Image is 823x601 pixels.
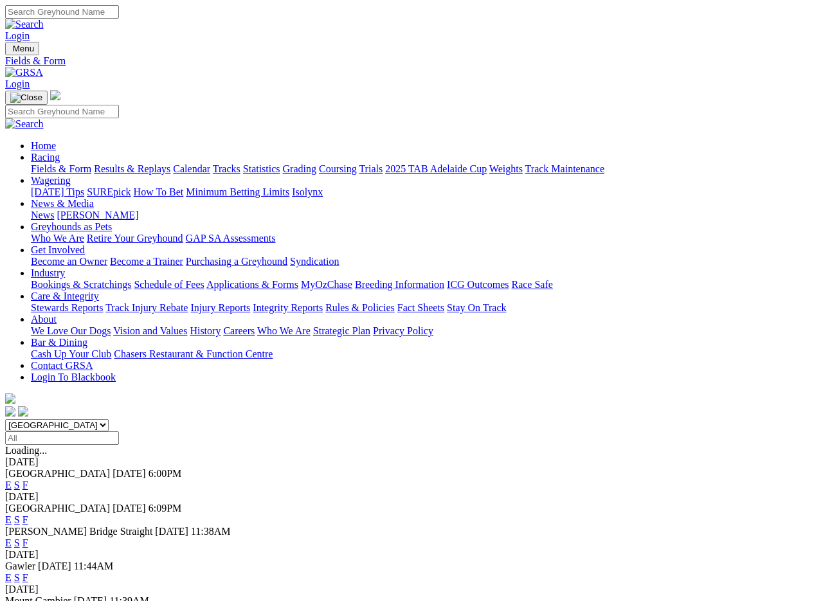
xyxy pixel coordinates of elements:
a: ICG Outcomes [447,279,509,290]
a: News & Media [31,198,94,209]
a: Greyhounds as Pets [31,221,112,232]
a: Race Safe [511,279,552,290]
a: Isolynx [292,186,323,197]
a: Injury Reports [190,302,250,313]
span: [DATE] [113,468,146,479]
a: S [14,514,20,525]
a: Purchasing a Greyhound [186,256,287,267]
a: Fields & Form [31,163,91,174]
a: E [5,537,12,548]
span: 6:00PM [149,468,182,479]
a: Results & Replays [94,163,170,174]
a: Strategic Plan [313,325,370,336]
a: Get Involved [31,244,85,255]
a: F [23,480,28,490]
span: [PERSON_NAME] Bridge Straight [5,526,152,537]
a: Trials [359,163,383,174]
a: Syndication [290,256,339,267]
a: Care & Integrity [31,291,99,301]
a: S [14,537,20,548]
a: Coursing [319,163,357,174]
a: Stewards Reports [31,302,103,313]
input: Search [5,5,119,19]
img: Search [5,19,44,30]
a: History [190,325,221,336]
img: logo-grsa-white.png [50,90,60,100]
a: Wagering [31,175,71,186]
a: Become a Trainer [110,256,183,267]
a: Track Maintenance [525,163,604,174]
a: We Love Our Dogs [31,325,111,336]
a: Racing [31,152,60,163]
span: 11:44AM [74,561,114,571]
a: Fields & Form [5,55,818,67]
a: Grading [283,163,316,174]
span: [GEOGRAPHIC_DATA] [5,503,110,514]
a: Bookings & Scratchings [31,279,131,290]
div: Care & Integrity [31,302,818,314]
div: About [31,325,818,337]
a: [PERSON_NAME] [57,210,138,220]
a: Chasers Restaurant & Function Centre [114,348,273,359]
a: [DATE] Tips [31,186,84,197]
a: E [5,514,12,525]
a: Applications & Forms [206,279,298,290]
span: 11:38AM [191,526,231,537]
a: Statistics [243,163,280,174]
button: Toggle navigation [5,91,48,105]
a: Schedule of Fees [134,279,204,290]
div: [DATE] [5,491,818,503]
span: [GEOGRAPHIC_DATA] [5,468,110,479]
div: News & Media [31,210,818,221]
div: Greyhounds as Pets [31,233,818,244]
a: Weights [489,163,523,174]
a: Who We Are [257,325,311,336]
a: F [23,572,28,583]
a: Login [5,30,30,41]
a: S [14,572,20,583]
a: Login [5,78,30,89]
a: Login To Blackbook [31,372,116,382]
a: Home [31,140,56,151]
a: Stay On Track [447,302,506,313]
a: S [14,480,20,490]
div: Wagering [31,186,818,198]
a: Tracks [213,163,240,174]
div: Racing [31,163,818,175]
a: MyOzChase [301,279,352,290]
img: facebook.svg [5,406,15,417]
div: Bar & Dining [31,348,818,360]
a: Bar & Dining [31,337,87,348]
span: 6:09PM [149,503,182,514]
input: Search [5,105,119,118]
a: Track Injury Rebate [105,302,188,313]
a: Who We Are [31,233,84,244]
a: GAP SA Assessments [186,233,276,244]
a: Careers [223,325,255,336]
a: F [23,514,28,525]
a: Breeding Information [355,279,444,290]
span: Menu [13,44,34,53]
input: Select date [5,431,119,445]
a: Vision and Values [113,325,187,336]
a: Become an Owner [31,256,107,267]
a: About [31,314,57,325]
a: News [31,210,54,220]
div: [DATE] [5,584,818,595]
a: Minimum Betting Limits [186,186,289,197]
a: Calendar [173,163,210,174]
div: [DATE] [5,456,818,468]
span: [DATE] [113,503,146,514]
span: Gawler [5,561,35,571]
a: F [23,537,28,548]
a: Fact Sheets [397,302,444,313]
a: Contact GRSA [31,360,93,371]
span: Loading... [5,445,47,456]
span: [DATE] [38,561,71,571]
a: Retire Your Greyhound [87,233,183,244]
a: E [5,480,12,490]
a: Privacy Policy [373,325,433,336]
a: SUREpick [87,186,131,197]
a: Integrity Reports [253,302,323,313]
